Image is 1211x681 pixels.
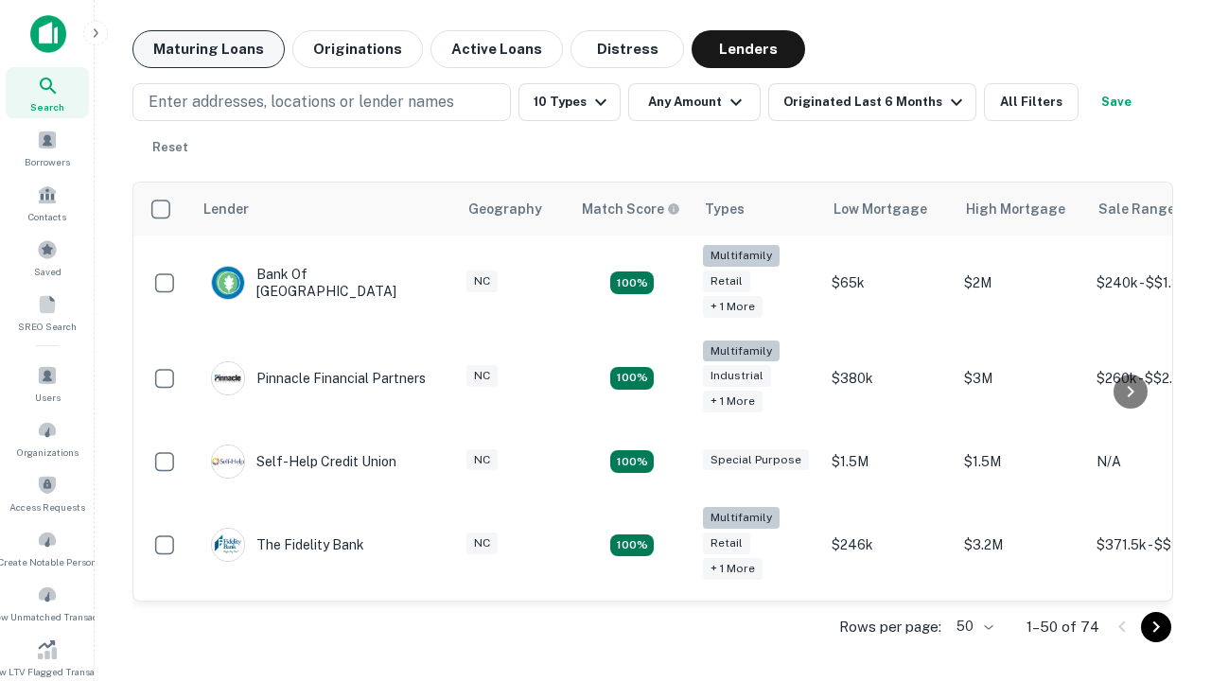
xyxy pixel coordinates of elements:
[466,449,498,471] div: NC
[768,83,976,121] button: Originated Last 6 Months
[703,507,780,529] div: Multifamily
[839,616,941,638] p: Rows per page:
[822,426,955,498] td: $1.5M
[949,613,996,640] div: 50
[703,271,750,292] div: Retail
[132,30,285,68] button: Maturing Loans
[570,183,693,236] th: Capitalize uses an advanced AI algorithm to match your search with the best lender. The match sco...
[610,271,654,294] div: Matching Properties: 17, hasApolloMatch: undefined
[6,232,89,283] a: Saved
[955,426,1087,498] td: $1.5M
[466,533,498,554] div: NC
[705,198,745,220] div: Types
[17,445,79,460] span: Organizations
[783,91,968,113] div: Originated Last 6 Months
[955,498,1087,593] td: $3.2M
[1098,198,1175,220] div: Sale Range
[212,445,244,478] img: picture
[693,183,822,236] th: Types
[570,30,684,68] button: Distress
[955,331,1087,427] td: $3M
[6,177,89,228] a: Contacts
[457,183,570,236] th: Geography
[610,450,654,473] div: Matching Properties: 11, hasApolloMatch: undefined
[518,83,621,121] button: 10 Types
[466,365,498,387] div: NC
[582,199,680,219] div: Capitalize uses an advanced AI algorithm to match your search with the best lender. The match sco...
[140,129,201,166] button: Reset
[34,264,61,279] span: Saved
[6,287,89,338] a: SREO Search
[192,183,457,236] th: Lender
[212,529,244,561] img: picture
[9,499,85,515] span: Access Requests
[18,319,77,334] span: SREO Search
[703,533,750,554] div: Retail
[35,390,61,405] span: Users
[468,198,542,220] div: Geography
[955,236,1087,331] td: $2M
[834,198,927,220] div: Low Mortgage
[610,367,654,390] div: Matching Properties: 14, hasApolloMatch: undefined
[25,154,70,169] span: Borrowers
[30,99,64,114] span: Search
[6,67,89,118] a: Search
[6,122,89,173] a: Borrowers
[211,266,438,300] div: Bank Of [GEOGRAPHIC_DATA]
[582,199,676,219] h6: Match Score
[822,498,955,593] td: $246k
[132,83,511,121] button: Enter addresses, locations or lender names
[203,198,249,220] div: Lender
[6,577,89,628] a: Review Unmatched Transactions
[628,83,761,121] button: Any Amount
[955,183,1087,236] th: High Mortgage
[466,271,498,292] div: NC
[212,362,244,394] img: picture
[703,340,780,362] div: Multifamily
[822,236,955,331] td: $65k
[966,198,1065,220] div: High Mortgage
[1086,83,1147,121] button: Save your search to get updates of matches that match your search criteria.
[28,209,66,224] span: Contacts
[211,445,396,479] div: Self-help Credit Union
[30,15,66,53] img: capitalize-icon.png
[292,30,423,68] button: Originations
[430,30,563,68] button: Active Loans
[703,449,809,471] div: Special Purpose
[703,558,763,580] div: + 1 more
[149,91,454,113] p: Enter addresses, locations or lender names
[703,296,763,318] div: + 1 more
[6,522,89,573] a: Create Notable Person
[703,365,771,387] div: Industrial
[6,467,89,518] a: Access Requests
[822,183,955,236] th: Low Mortgage
[703,245,780,267] div: Multifamily
[984,83,1079,121] button: All Filters
[610,534,654,557] div: Matching Properties: 10, hasApolloMatch: undefined
[822,331,955,427] td: $380k
[1116,530,1211,620] iframe: Chat Widget
[1141,612,1171,642] button: Go to next page
[703,391,763,412] div: + 1 more
[6,358,89,409] a: Users
[211,528,364,562] div: The Fidelity Bank
[692,30,805,68] button: Lenders
[212,267,244,299] img: picture
[211,361,426,395] div: Pinnacle Financial Partners
[1027,616,1099,638] p: 1–50 of 74
[6,412,89,463] a: Organizations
